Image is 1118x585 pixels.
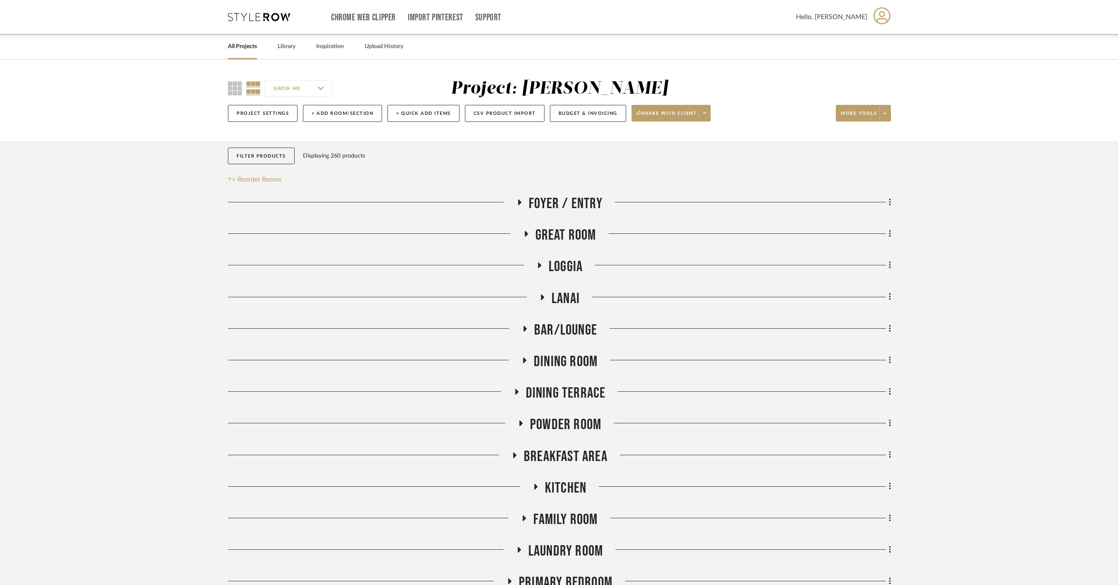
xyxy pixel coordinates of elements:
[836,105,891,121] button: More tools
[303,148,365,164] div: Displaying 260 products
[632,105,711,121] button: Share with client
[530,416,601,434] span: Powder Room
[534,353,598,371] span: Dining Room
[534,321,597,339] span: Bar/Lounge
[303,105,382,122] button: + Add Room/Section
[475,14,501,21] a: Support
[550,105,626,122] button: Budget & Invoicing
[545,479,586,497] span: Kitchen
[533,511,598,529] span: Family Room
[796,12,867,22] span: Hello, [PERSON_NAME]
[387,105,460,122] button: + Quick Add Items
[465,105,544,122] button: CSV Product Import
[228,148,295,165] button: Filter Products
[636,110,697,123] span: Share with client
[841,110,877,123] span: More tools
[526,384,606,402] span: Dining Terrace
[228,175,281,184] button: Reorder Rooms
[228,105,298,122] button: Project Settings
[237,175,281,184] span: Reorder Rooms
[552,290,580,308] span: Lanai
[451,80,668,97] div: Project: [PERSON_NAME]
[535,226,596,244] span: Great Room
[549,258,583,276] span: Loggia
[278,41,295,52] a: Library
[529,195,603,213] span: Foyer / Entry
[316,41,344,52] a: Inspiration
[365,41,403,52] a: Upload History
[524,448,607,466] span: Breakfast Area
[331,14,396,21] a: Chrome Web Clipper
[228,41,257,52] a: All Projects
[408,14,463,21] a: Import Pinterest
[528,542,603,560] span: Laundry Room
